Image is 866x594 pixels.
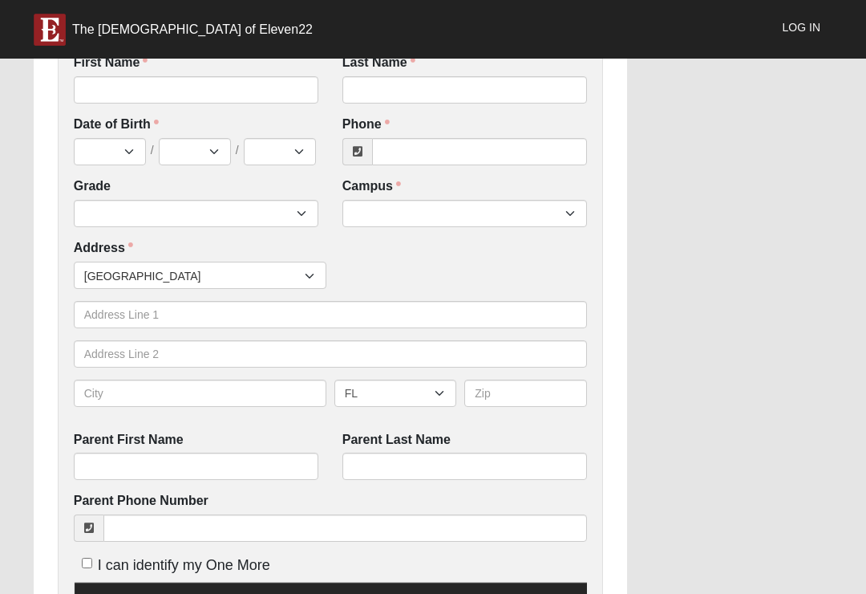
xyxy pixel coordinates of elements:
[342,431,451,450] label: Parent Last Name
[34,14,66,46] img: E-icon-fireweed-White-TM.png
[84,262,305,290] span: [GEOGRAPHIC_DATA]
[342,116,390,134] label: Phone
[236,142,239,160] span: /
[74,380,326,407] input: City
[74,492,208,511] label: Parent Phone Number
[342,54,415,72] label: Last Name
[74,54,148,72] label: First Name
[98,557,270,573] span: I can identify my One More
[151,142,154,160] span: /
[74,177,111,196] label: Grade
[771,7,832,47] a: Log In
[74,301,587,328] input: Address Line 1
[464,380,587,407] input: Zip
[72,22,313,38] div: The [DEMOGRAPHIC_DATA] of Eleven22
[74,340,587,368] input: Address Line 2
[74,116,318,134] label: Date of Birth
[22,6,325,46] a: The [DEMOGRAPHIC_DATA] of Eleven22
[74,239,133,258] label: Address
[74,431,184,450] label: Parent First Name
[342,177,401,196] label: Campus
[82,558,92,568] input: I can identify my One More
